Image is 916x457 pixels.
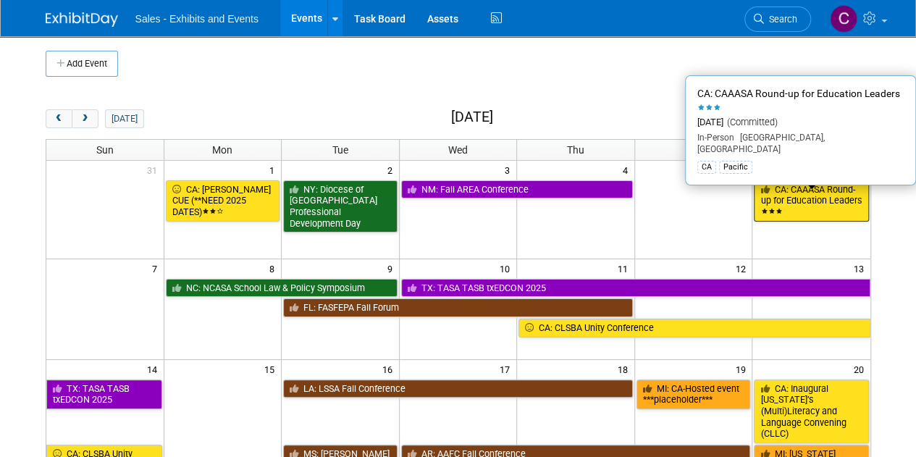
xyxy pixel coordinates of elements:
[621,161,634,179] span: 4
[697,161,716,174] div: CA
[105,109,143,128] button: [DATE]
[283,298,633,317] a: FL: FASFEPA Fall Forum
[567,144,584,156] span: Thu
[503,161,516,179] span: 3
[212,144,232,156] span: Mon
[46,380,162,409] a: TX: TASA TASB txEDCON 2025
[283,380,633,398] a: LA: LSSA Fall Conference
[46,12,118,27] img: ExhibitDay
[697,88,900,99] span: CA: CAAASA Round-up for Education Leaders
[283,180,398,233] a: NY: Diocese of [GEOGRAPHIC_DATA] Professional Development Day
[734,360,752,378] span: 19
[719,161,752,174] div: Pacific
[401,279,870,298] a: TX: TASA TASB txEDCON 2025
[386,259,399,277] span: 9
[46,109,72,128] button: prev
[754,180,868,222] a: CA: CAAASA Round-up for Education Leaders
[723,117,778,127] span: (Committed)
[734,259,752,277] span: 12
[518,319,870,337] a: CA: CLSBA Unity Conference
[830,5,857,33] img: Christine Lurz
[636,380,751,409] a: MI: CA-Hosted event ***placeholder***
[268,259,281,277] span: 8
[697,133,825,154] span: [GEOGRAPHIC_DATA], [GEOGRAPHIC_DATA]
[96,144,114,156] span: Sun
[852,360,870,378] span: 20
[401,180,633,199] a: NM: Fall AREA Conference
[448,144,468,156] span: Wed
[46,51,118,77] button: Add Event
[697,133,734,143] span: In-Person
[166,180,280,222] a: CA: [PERSON_NAME] CUE (**NEED 2025 DATES)
[744,7,811,32] a: Search
[146,360,164,378] span: 14
[386,161,399,179] span: 2
[450,109,492,125] h2: [DATE]
[852,259,870,277] span: 13
[263,360,281,378] span: 15
[616,259,634,277] span: 11
[616,360,634,378] span: 18
[135,13,259,25] span: Sales - Exhibits and Events
[166,279,398,298] a: NC: NCASA School Law & Policy Symposium
[498,360,516,378] span: 17
[146,161,164,179] span: 31
[754,380,868,444] a: CA: Inaugural [US_STATE]’s (Multi)Literacy and Language Convening (CLLC)
[498,259,516,277] span: 10
[381,360,399,378] span: 16
[151,259,164,277] span: 7
[764,14,797,25] span: Search
[268,161,281,179] span: 1
[332,144,348,156] span: Tue
[697,117,904,129] div: [DATE]
[72,109,98,128] button: next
